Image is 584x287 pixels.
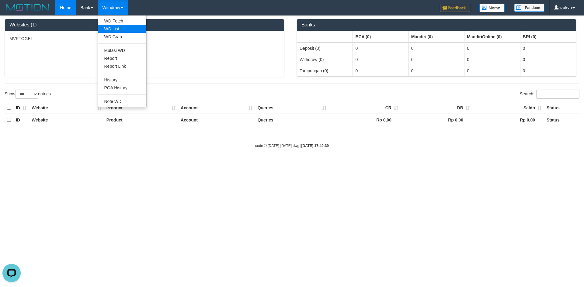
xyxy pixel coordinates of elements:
[13,114,29,126] th: ID
[408,54,464,65] td: 0
[178,114,255,126] th: Account
[536,90,579,99] input: Search:
[520,43,576,54] td: 0
[329,102,401,114] th: CR
[353,54,408,65] td: 0
[98,17,146,25] a: WD Fetch
[98,97,146,105] a: Note WD
[464,43,520,54] td: 0
[479,4,505,12] img: Button%20Memo.svg
[255,114,329,126] th: Queries
[520,54,576,65] td: 0
[520,65,576,76] td: 0
[440,4,470,12] img: Feedback.jpg
[255,144,329,148] small: code © [DATE]-[DATE] dwg |
[104,102,178,114] th: Product
[297,65,353,76] td: Tampungan (0)
[98,33,146,41] a: WD Grab
[255,102,329,114] th: Queries
[353,65,408,76] td: 0
[408,43,464,54] td: 0
[353,43,408,54] td: 0
[178,102,255,114] th: Account
[472,102,544,114] th: Saldo
[2,2,21,21] button: Open LiveChat chat widget
[98,84,146,92] a: PGA History
[514,4,544,12] img: panduan.png
[329,114,401,126] th: Rp 0,00
[297,43,353,54] td: Deposit (0)
[9,22,280,28] h3: Websites (1)
[9,36,280,42] p: MVPTOGEL
[98,46,146,54] a: Mutasi WD
[301,144,329,148] strong: [DATE] 17:49:39
[544,102,579,114] th: Status
[520,90,579,99] label: Search:
[353,31,408,43] th: Group: activate to sort column ascending
[464,65,520,76] td: 0
[98,54,146,62] a: Report
[472,114,544,126] th: Rp 0,00
[520,31,576,43] th: Group: activate to sort column ascending
[297,31,353,43] th: Group: activate to sort column ascending
[104,114,178,126] th: Product
[297,54,353,65] td: Withdraw (0)
[5,90,51,99] label: Show entries
[15,90,38,99] select: Showentries
[13,102,29,114] th: ID
[98,76,146,84] a: History
[29,102,104,114] th: Website
[301,22,572,28] h3: Banks
[401,114,472,126] th: Rp 0,00
[464,54,520,65] td: 0
[544,114,579,126] th: Status
[408,65,464,76] td: 0
[98,62,146,70] a: Report Link
[98,25,146,33] a: WD List
[29,114,104,126] th: Website
[408,31,464,43] th: Group: activate to sort column ascending
[464,31,520,43] th: Group: activate to sort column ascending
[5,3,51,12] img: MOTION_logo.png
[401,102,472,114] th: DB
